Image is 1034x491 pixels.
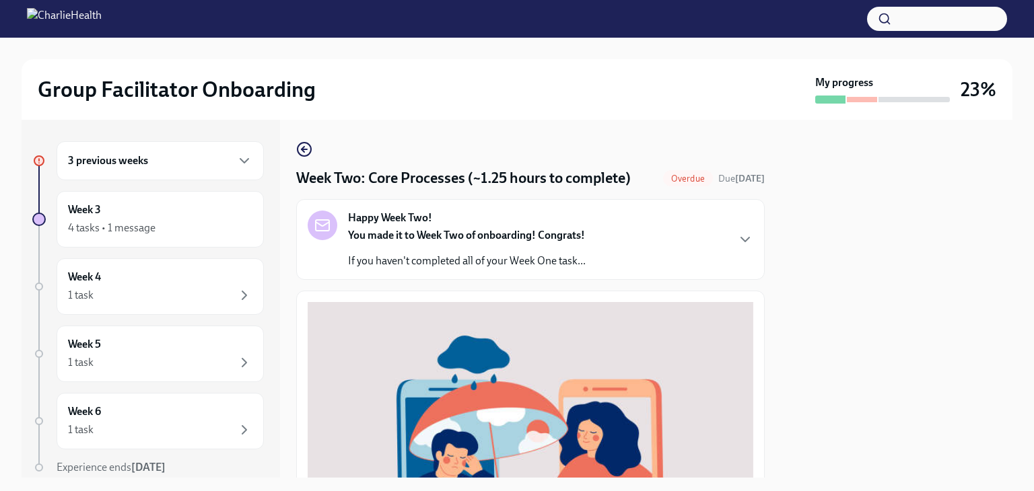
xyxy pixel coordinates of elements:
div: 3 previous weeks [57,141,264,180]
h2: Group Facilitator Onboarding [38,76,316,103]
h6: 3 previous weeks [68,153,148,168]
h6: Week 6 [68,404,101,419]
p: If you haven't completed all of your Week One task... [348,254,586,268]
strong: Happy Week Two! [348,211,432,225]
h6: Week 4 [68,270,101,285]
span: Due [718,173,765,184]
div: 1 task [68,288,94,303]
div: 1 task [68,355,94,370]
span: Overdue [663,174,713,184]
h4: Week Two: Core Processes (~1.25 hours to complete) [296,168,631,188]
img: CharlieHealth [27,8,102,30]
div: 1 task [68,422,94,437]
h6: Week 3 [68,202,101,217]
h3: 23% [961,77,996,102]
span: Experience ends [57,461,166,474]
span: September 16th, 2025 10:00 [718,172,765,185]
strong: You made it to Week Two of onboarding! Congrats! [348,229,585,241]
a: Week 61 task [32,393,264,449]
a: Week 34 tasks • 1 message [32,191,264,248]
strong: My progress [815,75,873,90]
a: Week 51 task [32,326,264,382]
strong: [DATE] [735,173,765,184]
a: Week 41 task [32,258,264,315]
div: 4 tasks • 1 message [68,221,156,235]
h6: Week 5 [68,337,101,352]
strong: [DATE] [131,461,166,474]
